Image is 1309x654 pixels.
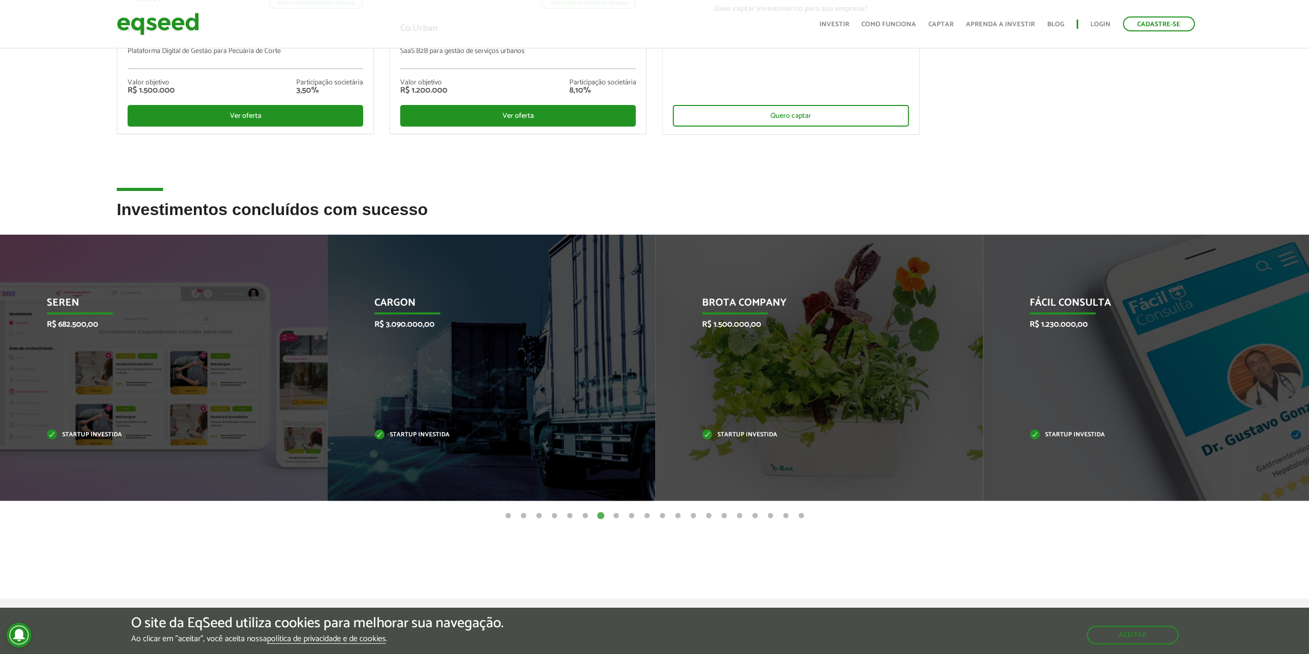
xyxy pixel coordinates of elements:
[565,511,575,521] button: 5 of 20
[781,511,791,521] button: 19 of 20
[702,432,921,438] p: Startup investida
[131,615,504,631] h5: O site da EqSeed utiliza cookies para melhorar sua navegação.
[400,79,447,86] div: Valor objetivo
[534,511,544,521] button: 3 of 20
[569,86,636,95] div: 8,10%
[1123,16,1195,31] a: Cadastre-se
[611,511,621,521] button: 8 of 20
[374,320,593,329] p: R$ 3.090.000,00
[374,297,593,314] p: CargOn
[642,511,652,521] button: 10 of 20
[702,320,921,329] p: R$ 1.500.000,00
[765,511,776,521] button: 18 of 20
[518,511,529,521] button: 2 of 20
[657,511,668,521] button: 11 of 20
[673,105,908,127] div: Quero captar
[1030,432,1248,438] p: Startup investida
[128,105,363,127] div: Ver oferta
[569,79,636,86] div: Participação societária
[296,79,363,86] div: Participação societária
[596,511,606,521] button: 7 of 20
[117,10,199,38] img: EqSeed
[673,511,683,521] button: 12 of 20
[796,511,806,521] button: 20 of 20
[626,511,637,521] button: 9 of 20
[267,635,386,644] a: política de privacidade e de cookies
[1047,21,1064,28] a: Blog
[719,511,729,521] button: 15 of 20
[128,86,175,95] div: R$ 1.500.000
[128,47,363,69] p: Plataforma Digital de Gestão para Pecuária de Corte
[966,21,1035,28] a: Aprenda a investir
[47,432,265,438] p: Startup investida
[374,432,593,438] p: Startup investida
[296,86,363,95] div: 3,50%
[400,105,636,127] div: Ver oferta
[128,79,175,86] div: Valor objetivo
[704,511,714,521] button: 14 of 20
[47,297,265,314] p: Seren
[117,201,1192,234] h2: Investimentos concluídos com sucesso
[549,511,560,521] button: 4 of 20
[47,320,265,329] p: R$ 682.500,00
[1090,21,1110,28] a: Login
[862,21,916,28] a: Como funciona
[1030,320,1248,329] p: R$ 1.230.000,00
[702,297,921,314] p: Brota Company
[734,511,745,521] button: 16 of 20
[131,634,504,644] p: Ao clicar em "aceitar", você aceita nossa .
[400,47,636,69] p: SaaS B2B para gestão de serviços urbanos
[688,511,698,521] button: 13 of 20
[750,511,760,521] button: 17 of 20
[400,86,447,95] div: R$ 1.200.000
[928,21,954,28] a: Captar
[580,511,590,521] button: 6 of 20
[503,511,513,521] button: 1 of 20
[1087,626,1178,644] button: Aceitar
[1030,297,1248,314] p: Fácil Consulta
[819,21,849,28] a: Investir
